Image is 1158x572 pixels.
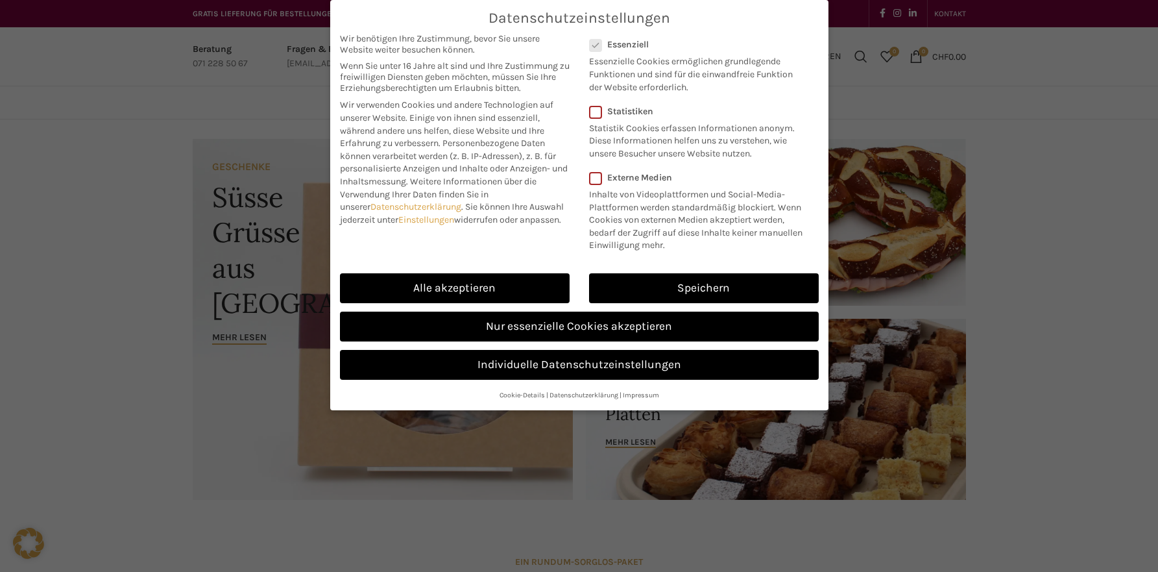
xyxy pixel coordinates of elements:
[398,214,454,225] a: Einstellungen
[549,391,618,399] a: Datenschutzerklärung
[340,33,570,55] span: Wir benötigen Ihre Zustimmung, bevor Sie unsere Website weiter besuchen können.
[589,183,810,252] p: Inhalte von Videoplattformen und Social-Media-Plattformen werden standardmäßig blockiert. Wenn Co...
[589,172,810,183] label: Externe Medien
[623,391,659,399] a: Impressum
[340,273,570,303] a: Alle akzeptieren
[589,273,819,303] a: Speichern
[589,106,802,117] label: Statistiken
[340,201,564,225] span: Sie können Ihre Auswahl jederzeit unter widerrufen oder anpassen.
[340,99,553,149] span: Wir verwenden Cookies und andere Technologien auf unserer Website. Einige von ihnen sind essenzie...
[340,138,568,187] span: Personenbezogene Daten können verarbeitet werden (z. B. IP-Adressen), z. B. für personalisierte A...
[370,201,461,212] a: Datenschutzerklärung
[589,50,802,93] p: Essenzielle Cookies ermöglichen grundlegende Funktionen und sind für die einwandfreie Funktion de...
[340,60,570,93] span: Wenn Sie unter 16 Jahre alt sind und Ihre Zustimmung zu freiwilligen Diensten geben möchten, müss...
[340,350,819,380] a: Individuelle Datenschutzeinstellungen
[489,10,670,27] span: Datenschutzeinstellungen
[589,39,802,50] label: Essenziell
[340,312,819,342] a: Nur essenzielle Cookies akzeptieren
[340,176,537,212] span: Weitere Informationen über die Verwendung Ihrer Daten finden Sie in unserer .
[500,391,545,399] a: Cookie-Details
[589,117,802,160] p: Statistik Cookies erfassen Informationen anonym. Diese Informationen helfen uns zu verstehen, wie...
